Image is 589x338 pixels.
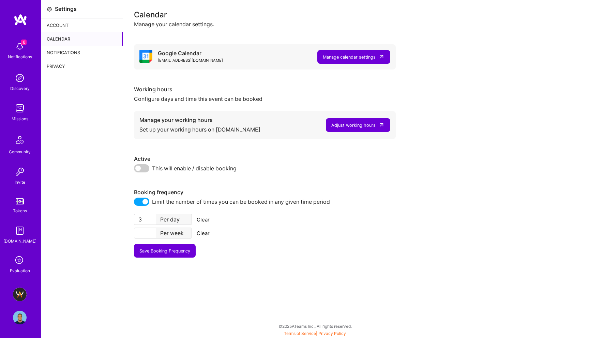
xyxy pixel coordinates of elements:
div: Manage calendar settings [323,53,376,61]
a: Privacy Policy [318,331,346,336]
div: Per week [156,228,192,238]
div: Adjust working hours [331,122,376,129]
div: Google Calendar [158,50,223,57]
img: A.Team - Grow A.Team's Community & Demand [13,288,27,301]
div: © 2025 ATeams Inc., All rights reserved. [41,318,589,335]
img: Community [12,132,28,148]
i: icon Settings [47,6,52,12]
div: Notifications [8,53,32,60]
a: User Avatar [11,311,28,324]
a: A.Team - Grow A.Team's Community & Demand [11,288,28,301]
img: tokens [16,198,24,204]
span: | [284,331,346,336]
div: Set up your working hours on [DOMAIN_NAME] [139,124,260,134]
div: Community [9,148,31,155]
button: Adjust working hours [326,118,390,132]
img: guide book [13,224,27,237]
a: Terms of Service [284,331,316,336]
img: discovery [13,71,27,85]
div: Configure days and time this event can be booked [134,93,396,103]
button: Manage calendar settings [317,50,390,64]
span: Limit the number of times you can be booked in any given time period [152,198,330,206]
div: Active [134,155,396,163]
div: Manage your working hours [139,117,260,124]
div: Tokens [13,207,27,214]
button: Clear [195,214,212,225]
div: Manage your calendar settings. [134,21,578,28]
i: icon Google [139,50,152,63]
img: Invite [13,165,27,179]
span: 6 [21,40,27,45]
div: [EMAIL_ADDRESS][DOMAIN_NAME] [158,57,223,64]
i: icon SelectionTeam [13,254,26,267]
i: icon LinkArrow [378,53,385,60]
div: [DOMAIN_NAME] [3,237,36,245]
img: bell [13,40,27,53]
img: teamwork [13,102,27,115]
div: Per day [156,214,192,225]
span: This will enable / disable booking [152,164,237,172]
div: Account [41,18,123,32]
div: Calendar [41,32,123,46]
div: Working hours [134,86,396,93]
button: Save Booking Frequency [134,244,196,258]
div: Missions [12,115,28,122]
img: logo [14,14,27,26]
img: User Avatar [13,311,27,324]
i: icon LinkArrow [378,122,385,128]
div: Booking frequency [134,189,396,196]
div: Notifications [41,46,123,59]
div: Settings [55,5,77,13]
button: Clear [195,228,212,239]
div: Evaluation [10,267,30,274]
div: Privacy [41,59,123,73]
div: Discovery [10,85,30,92]
div: Calendar [134,11,578,18]
div: Invite [15,179,25,186]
